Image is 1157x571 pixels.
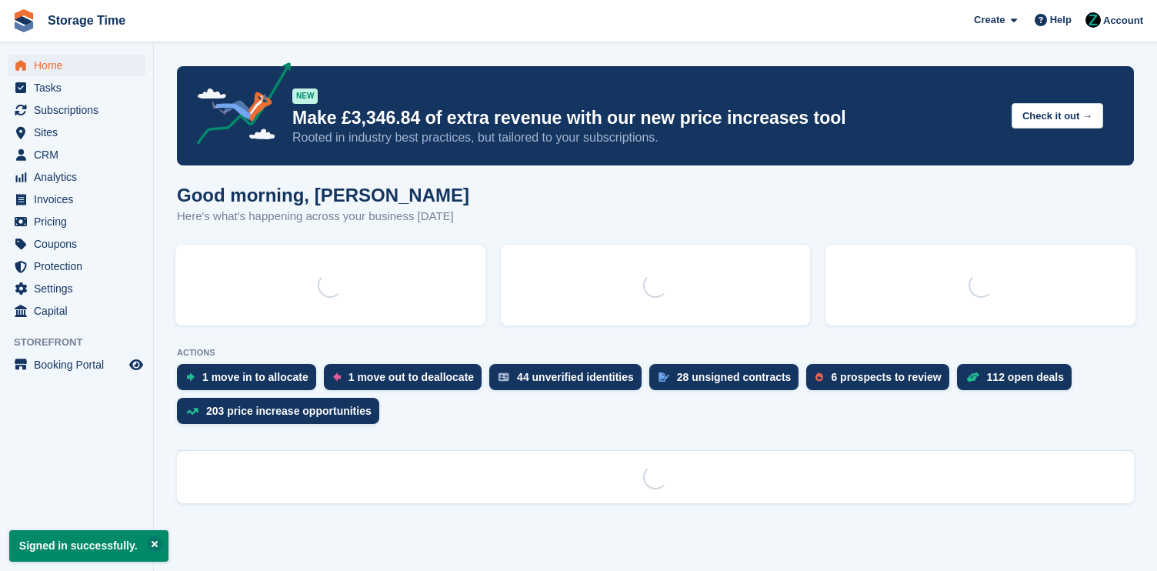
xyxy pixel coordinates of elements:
span: Pricing [34,211,126,232]
h1: Good morning, [PERSON_NAME] [177,185,469,205]
span: Settings [34,278,126,299]
div: 44 unverified identities [517,371,634,383]
img: stora-icon-8386f47178a22dfd0bd8f6a31ec36ba5ce8667c1dd55bd0f319d3a0aa187defe.svg [12,9,35,32]
img: move_ins_to_allocate_icon-fdf77a2bb77ea45bf5b3d319d69a93e2d87916cf1d5bf7949dd705db3b84f3ca.svg [186,372,195,382]
p: Here's what's happening across your business [DATE] [177,208,469,225]
a: menu [8,166,145,188]
span: Protection [34,255,126,277]
p: ACTIONS [177,348,1134,358]
p: Rooted in industry best practices, but tailored to your subscriptions. [292,129,999,146]
span: Sites [34,122,126,143]
button: Check it out → [1012,103,1103,129]
div: 112 open deals [987,371,1064,383]
span: Coupons [34,233,126,255]
img: move_outs_to_deallocate_icon-f764333ba52eb49d3ac5e1228854f67142a1ed5810a6f6cc68b1a99e826820c5.svg [333,372,341,382]
a: menu [8,255,145,277]
span: Tasks [34,77,126,99]
a: menu [8,144,145,165]
a: 203 price increase opportunities [177,398,387,432]
span: Create [974,12,1005,28]
img: price_increase_opportunities-93ffe204e8149a01c8c9dc8f82e8f89637d9d84a8eef4429ea346261dce0b2c0.svg [186,408,198,415]
img: verify_identity-adf6edd0f0f0b5bbfe63781bf79b02c33cf7c696d77639b501bdc392416b5a36.svg [498,372,509,382]
span: CRM [34,144,126,165]
a: menu [8,354,145,376]
a: menu [8,99,145,121]
div: 1 move out to deallocate [348,371,474,383]
a: menu [8,300,145,322]
div: 6 prospects to review [831,371,941,383]
a: menu [8,278,145,299]
img: prospect-51fa495bee0391a8d652442698ab0144808aea92771e9ea1ae160a38d050c398.svg [815,372,823,382]
span: Invoices [34,189,126,210]
a: menu [8,233,145,255]
a: 112 open deals [957,364,1079,398]
img: deal-1b604bf984904fb50ccaf53a9ad4b4a5d6e5aea283cecdc64d6e3604feb123c2.svg [966,372,979,382]
a: menu [8,55,145,76]
p: Signed in successfully. [9,530,168,562]
span: Storefront [14,335,153,350]
a: menu [8,122,145,143]
span: Account [1103,13,1143,28]
a: Preview store [127,356,145,374]
p: Make £3,346.84 of extra revenue with our new price increases tool [292,107,999,129]
a: Storage Time [42,8,132,33]
span: Capital [34,300,126,322]
div: 1 move in to allocate [202,371,308,383]
span: Subscriptions [34,99,126,121]
div: 203 price increase opportunities [206,405,372,417]
span: Home [34,55,126,76]
span: Analytics [34,166,126,188]
div: 28 unsigned contracts [677,371,792,383]
a: 1 move in to allocate [177,364,324,398]
div: NEW [292,88,318,104]
a: 28 unsigned contracts [649,364,807,398]
a: menu [8,77,145,99]
img: Zain Sarwar [1085,12,1101,28]
a: menu [8,211,145,232]
span: Booking Portal [34,354,126,376]
img: contract_signature_icon-13c848040528278c33f63329250d36e43548de30e8caae1d1a13099fd9432cc5.svg [659,372,669,382]
a: 44 unverified identities [489,364,649,398]
a: 6 prospects to review [806,364,956,398]
a: 1 move out to deallocate [324,364,489,398]
a: menu [8,189,145,210]
img: price-adjustments-announcement-icon-8257ccfd72463d97f412b2fc003d46551f7dbcb40ab6d574587a9cd5c0d94... [184,62,292,150]
span: Help [1050,12,1072,28]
